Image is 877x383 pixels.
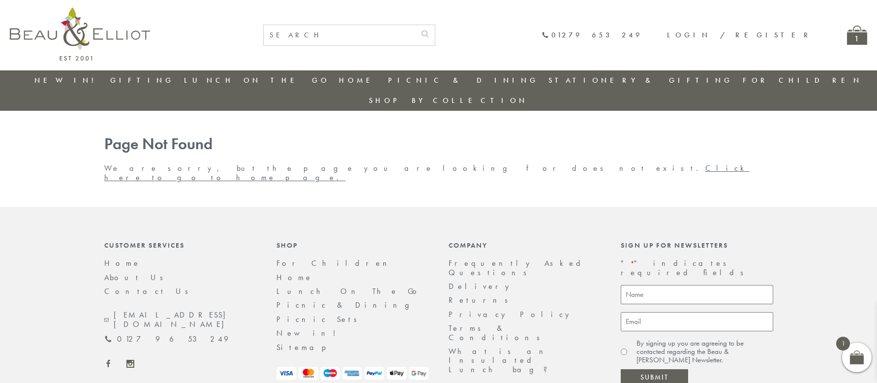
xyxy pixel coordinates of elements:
[104,335,228,344] a: 01279 653 249
[339,75,378,85] a: Home
[104,258,141,268] a: Home
[276,314,363,324] a: Picnic Sets
[636,339,773,365] label: By signing up you are agreeing to be contacted regarding the Beau & [PERSON_NAME] Newsletter.
[449,241,601,249] div: Company
[388,75,539,85] a: Picnic & Dining
[264,25,415,45] input: SEARCH
[449,258,587,277] a: Frequently Asked Questions
[34,75,100,85] a: New in!
[847,26,867,45] a: 1
[110,75,174,85] a: Gifting
[104,163,750,182] a: Click here to go to home page.
[542,31,642,39] a: 01279 653 249
[10,7,150,61] img: logo
[449,309,575,319] a: Privacy Policy
[369,96,528,105] a: Shop by collection
[743,75,862,85] a: For Children
[276,328,343,338] a: New in!
[449,346,555,375] a: What is an Insulated Lunch bag?
[449,323,546,342] a: Terms & Conditions
[548,75,733,85] a: Stationery & Gifting
[276,367,429,380] img: payment-logos.png
[104,286,195,296] a: Contact Us
[184,75,330,85] a: Lunch On The Go
[621,241,773,249] div: Sign up for newsletters
[276,342,339,352] a: Sitemap
[94,135,783,182] div: We are sorry, but the page you are looking for does not exist.
[276,300,419,310] a: Picnic & Dining
[104,272,170,283] a: About Us
[104,241,257,249] div: Customer Services
[449,281,514,291] a: Delivery
[276,286,423,296] a: Lunch On The Go
[836,337,850,351] span: 1
[276,272,313,283] a: Home
[621,312,773,331] input: Email
[276,241,429,249] div: Shop
[276,258,394,268] a: For Children
[667,30,813,40] a: Login / Register
[621,259,773,277] p: " " indicates required fields
[104,311,257,329] a: [EMAIL_ADDRESS][DOMAIN_NAME]
[449,295,514,305] a: Returns
[104,135,773,154] h1: Page Not Found
[621,285,773,304] input: Name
